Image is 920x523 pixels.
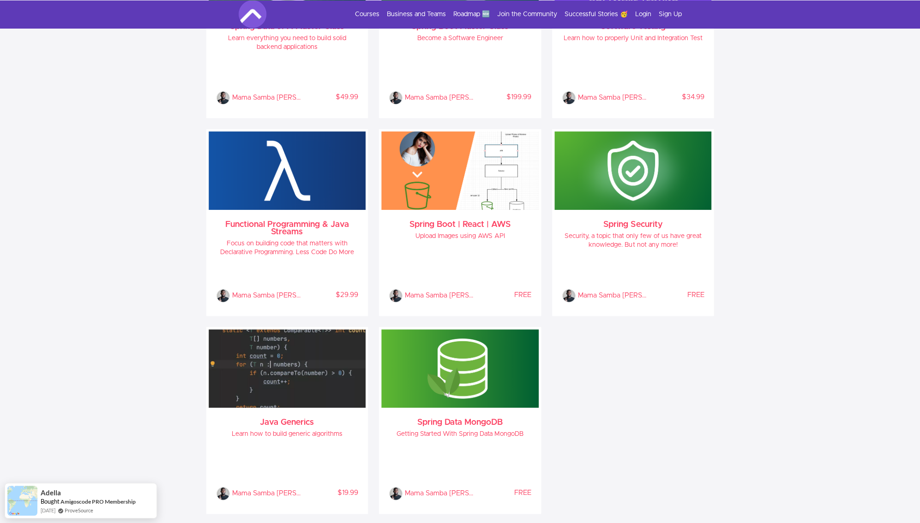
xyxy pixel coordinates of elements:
img: JJHN2kDRQRGmeq9Xt6Lz_amazon+s3+image+upload+%281%29.png [381,131,539,210]
p: Mama Samba Braima Nelson [232,289,301,303]
p: Mama Samba Braima Nelson [578,91,647,105]
img: Mama Samba Braima Nelson [216,487,230,500]
a: Amigoscode PRO Membership [60,498,136,505]
h3: Spring Data MongoDB [389,419,531,426]
a: Login [635,9,651,18]
p: $34.99 [647,93,704,102]
p: $29.99 [301,291,358,300]
span: Bought [41,498,60,505]
img: KTM7GqKOTkKvrZ8R0tY3_spring-data-mongo.png [381,329,539,408]
h4: Security, a topic that only few of us have great knowledge. But not any more! [562,232,704,250]
h4: Become a Software Engineer [389,34,531,43]
img: provesource social proof notification image [7,486,37,516]
p: $49.99 [301,93,358,102]
h4: Learn how to properly Unit and Integration Test [562,34,704,43]
span: Adella [41,489,61,497]
h3: Spring Boot | React | AWS [389,221,531,228]
img: Mama Samba Braima Nelson [216,289,230,303]
img: PONJLsbTcOvUDmFfE9Yq_Java+generics.webp [209,329,366,408]
img: Mama Samba Braima Nelson [562,289,576,303]
p: FREE [474,488,531,498]
img: UWI80IYQAiQm0q2AmQVA_spring-security.png [554,131,712,210]
p: FREE [647,291,704,300]
span: [DATE] [41,506,55,514]
p: Mama Samba Braima Nelson [405,91,474,105]
h4: Focus on building code that matters with Declarative Programming. Less Code Do More [216,239,359,257]
a: Spring Data MongoDB Getting Started With Spring Data MongoDB Mama Samba Braima Nelson Mama Samba ... [381,329,539,511]
h4: Getting Started With Spring Data MongoDB [389,430,531,439]
p: Mama Samba Braima Nelson [232,91,301,105]
img: Mama Samba Braima Nelson [389,289,403,303]
h4: Upload Images using AWS API [389,232,531,241]
h4: Learn how to build generic algorithms [216,430,359,439]
img: Mama Samba Braima Nelson [216,91,230,105]
p: Mama Samba Braima Nelson [578,289,647,303]
img: Mama Samba Braima Nelson [389,91,403,105]
a: ProveSource [65,506,93,514]
a: Functional Programming & Java Streams Focus on building code that matters with Declarative Progra... [209,131,366,314]
h4: Learn everything you need to build solid backend applications [216,34,359,52]
p: $199.99 [474,93,531,102]
h3: Spring Security [562,221,704,228]
a: Courses [355,9,379,18]
a: Successful Stories 🥳 [565,9,628,18]
h3: Functional Programming & Java Streams [216,221,359,236]
p: Mama Samba Braima Nelson [405,289,474,303]
p: FREE [474,291,531,300]
p: Mama Samba Braima Nelson [405,487,474,500]
a: Join the Community [497,9,557,18]
img: Mama Samba Braima Nelson [389,487,403,500]
a: Java Generics Learn how to build generic algorithms Mama Samba Braima Nelson Mama Samba [PERSON_N... [209,329,366,511]
a: Spring Boot | React | AWS Upload Images using AWS API Mama Samba Braima Nelson Mama Samba [PERSON... [381,131,539,314]
a: Business and Teams [387,9,446,18]
a: Sign Up [659,9,682,18]
a: Roadmap 🆕 [453,9,490,18]
p: Mama Samba Braima Nelson [232,487,301,500]
img: NpCWOxTKSoeCMiG3mOqy_functional-programming.png [209,131,366,210]
p: $19.99 [301,488,358,498]
img: Mama Samba Braima Nelson [562,91,576,105]
a: Spring Security Security, a topic that only few of us have great knowledge. But not any more! Mam... [554,131,712,314]
h3: Java Generics [216,419,359,426]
